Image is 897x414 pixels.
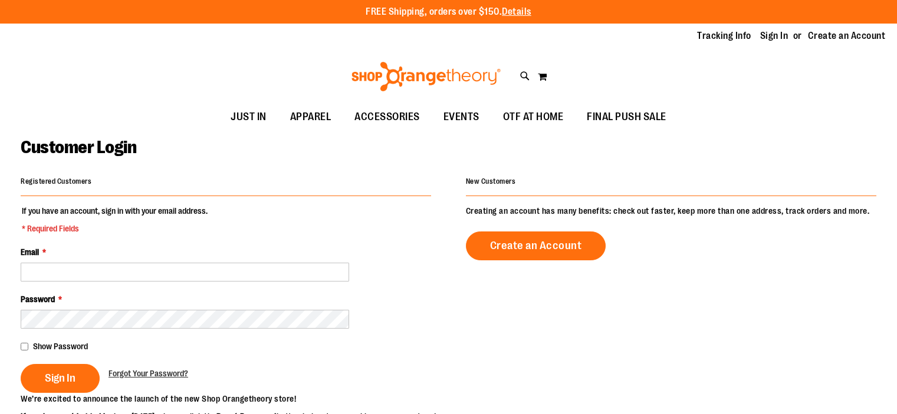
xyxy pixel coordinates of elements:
p: We’re excited to announce the launch of the new Shop Orangetheory store! [21,393,449,405]
button: Sign In [21,364,100,393]
span: * Required Fields [22,223,208,234]
span: OTF AT HOME [503,104,564,130]
span: Show Password [33,342,88,351]
legend: If you have an account, sign in with your email address. [21,205,209,234]
a: Create an Account [808,29,886,42]
a: Sign In [760,29,788,42]
p: FREE Shipping, orders over $150. [366,5,531,19]
img: Shop Orangetheory [350,62,502,91]
span: Sign In [45,372,75,385]
span: ACCESSORIES [354,104,420,130]
span: Create an Account [490,239,582,252]
a: Details [502,6,531,17]
span: JUST IN [231,104,267,130]
span: Password [21,294,55,304]
a: Create an Account [466,231,606,260]
span: Customer Login [21,137,136,157]
span: Email [21,247,39,257]
strong: New Customers [466,177,516,186]
span: APPAREL [290,104,331,130]
p: Creating an account has many benefits: check out faster, keep more than one address, track orders... [466,205,876,217]
strong: Registered Customers [21,177,91,186]
a: Tracking Info [697,29,751,42]
span: EVENTS [443,104,479,130]
span: Forgot Your Password? [109,369,188,378]
a: Forgot Your Password? [109,367,188,379]
span: FINAL PUSH SALE [587,104,666,130]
